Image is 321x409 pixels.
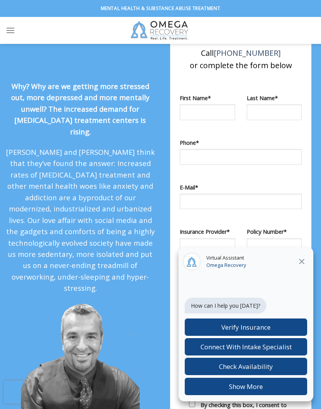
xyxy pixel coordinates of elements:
[180,227,235,236] label: Insurance Provider*
[247,227,302,236] label: Policy Number*
[180,94,235,102] label: First Name*
[180,183,302,192] label: E-Mail*
[247,94,302,102] label: Last Name*
[127,17,194,44] img: Omega Recovery
[189,401,195,407] input: By checking this box, I consent to Omega Recovery contacting me by SMS to respond to my above inq...
[6,146,155,294] p: [PERSON_NAME] and [PERSON_NAME] think that they’ve found the answer: Increased rates of [MEDICAL_...
[101,5,221,12] strong: Mental Health & Substance Abuse Treatment
[214,48,281,58] a: [PHONE_NUMBER]
[180,47,302,72] p: Call or complete the form below
[6,21,15,40] a: Menu
[180,138,302,147] label: Phone*
[11,81,149,136] strong: Why? Why are we getting more stressed out, more depressed and more mentally unwell? The increased...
